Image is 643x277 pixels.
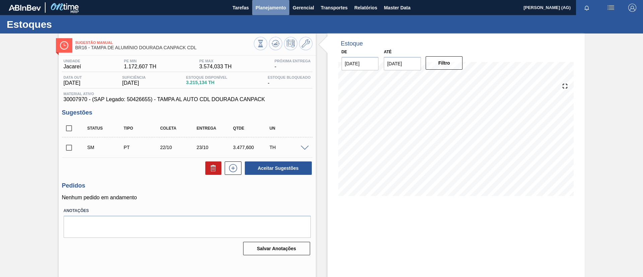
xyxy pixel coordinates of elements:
[628,4,636,12] img: Logout
[384,4,410,12] span: Master Data
[426,56,463,70] button: Filtro
[607,4,615,12] img: userActions
[231,145,272,150] div: 3.477,600
[284,37,297,50] button: Programar Estoque
[384,50,391,54] label: Até
[195,145,235,150] div: 23/10/2025
[64,96,311,102] span: 30007970 - (SAP Legado: 50426655) - TAMPA AL AUTO CDL DOURADA CANPACK
[342,57,379,70] input: dd/mm/yyyy
[64,206,311,216] label: Anotações
[256,4,286,12] span: Planejamento
[86,145,126,150] div: Sugestão Manual
[254,37,267,50] button: Visão Geral dos Estoques
[186,75,227,79] span: Estoque Disponível
[293,4,314,12] span: Gerencial
[64,59,81,63] span: Unidade
[299,37,312,50] button: Ir ao Master Data / Geral
[243,242,310,255] button: Salvar Anotações
[576,3,597,12] button: Notificações
[186,80,227,85] span: 3.215,134 TH
[122,126,162,131] div: Tipo
[158,126,199,131] div: Coleta
[273,59,312,70] div: -
[122,145,162,150] div: Pedido de Transferência
[221,161,241,175] div: Nova sugestão
[64,75,82,79] span: Data out
[9,5,41,11] img: TNhmsLtSVTkK8tSr43FrP2fwEKptu5GPRR3wAAAABJRU5ErkJggg==
[158,145,199,150] div: 22/10/2025
[124,64,156,70] span: 1.172,607 TH
[268,75,310,79] span: Estoque Bloqueado
[62,109,312,116] h3: Sugestões
[75,41,254,45] span: Sugestão Manual
[241,161,312,176] div: Aceitar Sugestões
[64,92,311,96] span: Material ativo
[62,195,312,201] p: Nenhum pedido em andamento
[60,41,68,50] img: Ícone
[199,64,232,70] span: 3.574,033 TH
[122,80,146,86] span: [DATE]
[202,161,221,175] div: Excluir Sugestões
[266,75,312,86] div: -
[199,59,232,63] span: PE MAX
[275,59,311,63] span: Próxima Entrega
[321,4,348,12] span: Transportes
[231,126,272,131] div: Qtde
[341,40,363,47] div: Estoque
[245,161,312,175] button: Aceitar Sugestões
[62,182,312,189] h3: Pedidos
[384,57,421,70] input: dd/mm/yyyy
[86,126,126,131] div: Status
[124,59,156,63] span: PE MIN
[268,145,308,150] div: TH
[269,37,282,50] button: Atualizar Gráfico
[232,4,249,12] span: Tarefas
[268,126,308,131] div: UN
[64,80,82,86] span: [DATE]
[122,75,146,79] span: Suficiência
[342,50,347,54] label: De
[354,4,377,12] span: Relatórios
[7,20,126,28] h1: Estoques
[64,64,81,70] span: Jacareí
[195,126,235,131] div: Entrega
[75,45,254,50] span: BR16 - TAMPA DE ALUMÍNIO DOURADA CANPACK CDL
